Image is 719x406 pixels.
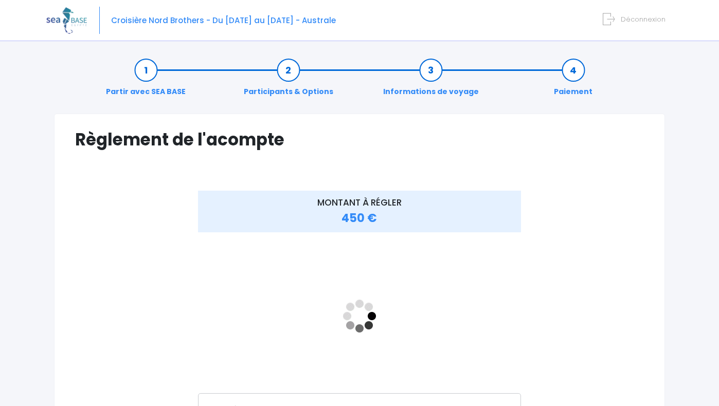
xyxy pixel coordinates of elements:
[239,65,338,97] a: Participants & Options
[101,65,191,97] a: Partir avec SEA BASE
[75,130,644,150] h1: Règlement de l'acompte
[111,15,336,26] span: Croisière Nord Brothers - Du [DATE] au [DATE] - Australe
[378,65,484,97] a: Informations de voyage
[198,239,520,393] iframe: <!-- //required -->
[341,210,377,226] span: 450 €
[317,196,402,209] span: MONTANT À RÉGLER
[549,65,598,97] a: Paiement
[621,14,666,24] span: Déconnexion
